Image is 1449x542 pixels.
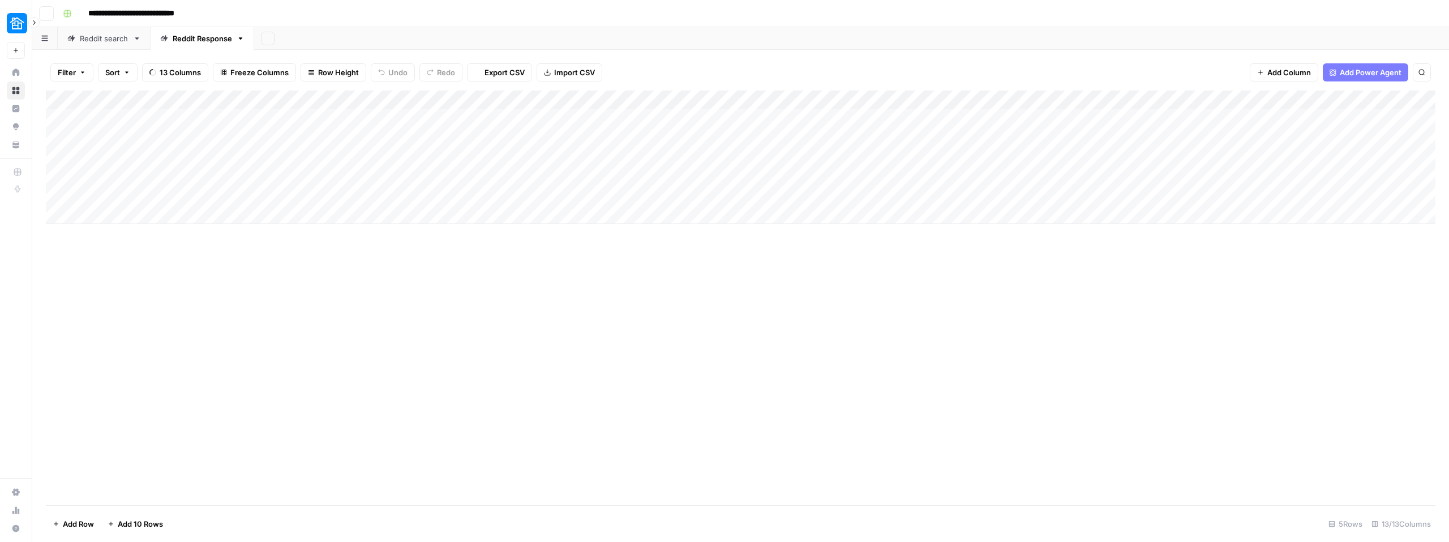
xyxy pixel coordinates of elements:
[46,515,101,533] button: Add Row
[118,518,163,530] span: Add 10 Rows
[1340,67,1401,78] span: Add Power Agent
[1367,515,1435,533] div: 13/13 Columns
[7,519,25,537] button: Help + Support
[437,67,455,78] span: Redo
[230,67,289,78] span: Freeze Columns
[1324,515,1367,533] div: 5 Rows
[467,63,532,81] button: Export CSV
[142,63,208,81] button: 13 Columns
[151,27,254,50] a: Reddit Response
[7,81,25,100] a: Browse
[105,67,120,78] span: Sort
[7,118,25,136] a: Opportunities
[50,63,93,81] button: Filter
[101,515,170,533] button: Add 10 Rows
[371,63,415,81] button: Undo
[63,518,94,530] span: Add Row
[7,63,25,81] a: Home
[554,67,595,78] span: Import CSV
[318,67,359,78] span: Row Height
[98,63,138,81] button: Sort
[7,9,25,37] button: Workspace: Neighbor
[485,67,525,78] span: Export CSV
[173,33,232,44] div: Reddit Response
[160,67,201,78] span: 13 Columns
[7,483,25,501] a: Settings
[7,100,25,118] a: Insights
[388,67,408,78] span: Undo
[1250,63,1318,81] button: Add Column
[58,27,151,50] a: Reddit search
[537,63,602,81] button: Import CSV
[213,63,296,81] button: Freeze Columns
[7,13,27,33] img: Neighbor Logo
[58,67,76,78] span: Filter
[419,63,462,81] button: Redo
[80,33,128,44] div: Reddit search
[1267,67,1311,78] span: Add Column
[7,501,25,519] a: Usage
[1323,63,1408,81] button: Add Power Agent
[7,136,25,154] a: Your Data
[301,63,366,81] button: Row Height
